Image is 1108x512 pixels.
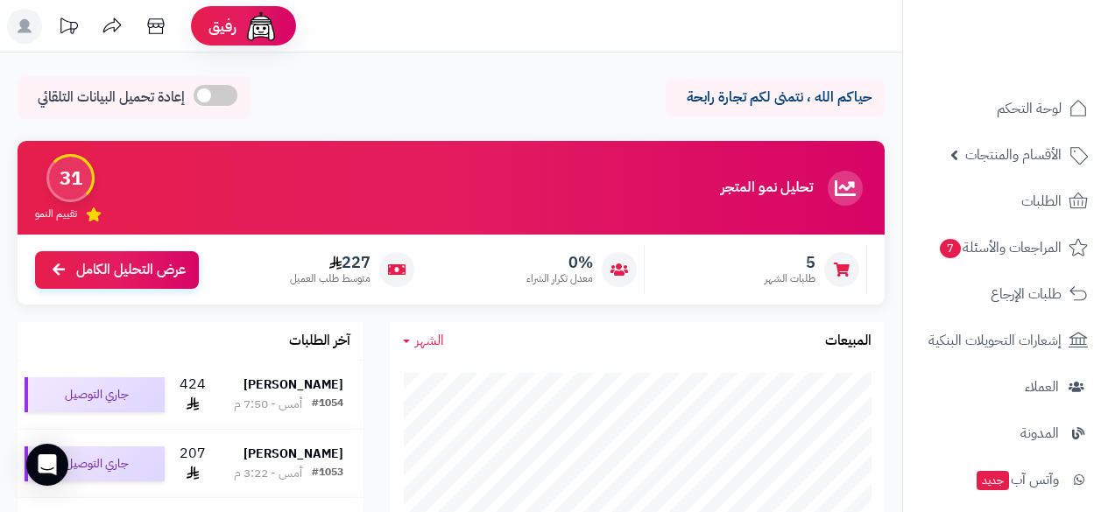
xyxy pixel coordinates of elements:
[234,465,302,482] div: أمس - 3:22 م
[46,9,90,48] a: تحديثات المنصة
[928,328,1062,353] span: إشعارات التحويلات البنكية
[172,361,214,429] td: 424
[975,467,1059,492] span: وآتس آب
[765,253,815,272] span: 5
[76,260,186,280] span: عرض التحليل الكامل
[35,251,199,289] a: عرض التحليل الكامل
[938,235,1062,260] span: المراجعات والأسئلة
[765,271,815,286] span: طلبات الشهر
[290,271,371,286] span: متوسط طلب العميل
[679,88,872,108] p: حياكم الله ، نتمنى لكم تجارة رابحة
[208,16,236,37] span: رفيق
[914,459,1097,501] a: وآتس آبجديد
[25,446,165,481] div: جاري التوصيل
[914,412,1097,454] a: المدونة
[914,273,1097,315] a: طلبات الإرجاع
[977,471,1009,490] span: جديد
[526,271,593,286] span: معدل تكرار الشراء
[234,396,302,413] div: أمس - 7:50 م
[1020,421,1059,445] span: المدونة
[721,180,813,196] h3: تحليل نمو المتجر
[38,88,185,108] span: إعادة تحميل البيانات التلقائي
[243,445,343,463] strong: [PERSON_NAME]
[940,239,961,258] span: 7
[26,444,68,486] div: Open Intercom Messenger
[914,180,1097,222] a: الطلبات
[172,430,214,498] td: 207
[312,465,343,482] div: #1053
[312,396,343,413] div: #1054
[914,366,1097,408] a: العملاء
[914,319,1097,361] a: إشعارات التحويلات البنكية
[35,207,77,221] span: تقييم النمو
[25,377,165,412] div: جاري التوصيل
[914,227,1097,269] a: المراجعات والأسئلة7
[526,253,593,272] span: 0%
[991,282,1062,306] span: طلبات الإرجاع
[243,9,279,44] img: ai-face.png
[243,375,343,394] strong: [PERSON_NAME]
[825,333,872,349] h3: المبيعات
[914,88,1097,130] a: لوحة التحكم
[403,331,444,351] a: الشهر
[415,330,444,351] span: الشهر
[965,143,1062,167] span: الأقسام والمنتجات
[989,43,1091,80] img: logo-2.png
[290,253,371,272] span: 227
[289,333,350,349] h3: آخر الطلبات
[997,96,1062,121] span: لوحة التحكم
[1021,189,1062,214] span: الطلبات
[1025,375,1059,399] span: العملاء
